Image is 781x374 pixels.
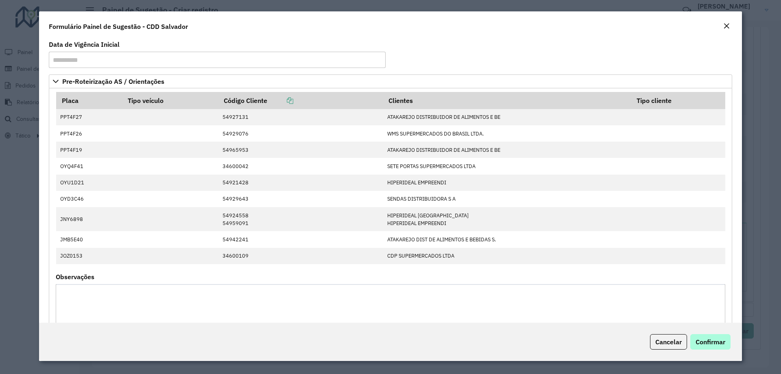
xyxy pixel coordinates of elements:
[56,175,122,191] td: OYU1D21
[383,158,631,174] td: SETE PORTAS SUPERMERCADOS LTDA
[218,248,383,264] td: 34600109
[631,92,725,109] th: Tipo cliente
[655,338,682,346] span: Cancelar
[56,272,94,282] label: Observações
[56,158,122,174] td: OYQ4F41
[56,109,122,125] td: PPT4F27
[696,338,725,346] span: Confirmar
[218,191,383,207] td: 54929643
[383,109,631,125] td: ATAKAREJO DISTRIBUIDOR DE ALIMENTOS E BE
[218,125,383,142] td: 54929076
[62,78,164,85] span: Pre-Roteirização AS / Orientações
[56,191,122,207] td: OYD3C46
[721,21,732,32] button: Close
[723,23,730,29] em: Fechar
[690,334,731,350] button: Confirmar
[56,92,122,109] th: Placa
[383,248,631,264] td: CDP SUPERMERCADOS LTDA
[650,334,687,350] button: Cancelar
[122,92,218,109] th: Tipo veículo
[56,207,122,231] td: JNY6898
[49,88,732,363] div: Pre-Roteirização AS / Orientações
[218,231,383,247] td: 54942241
[383,191,631,207] td: SENDAS DISTRIBUIDORA S A
[383,175,631,191] td: HIPERIDEAL EMPREENDI
[383,142,631,158] td: ATAKAREJO DISTRIBUIDOR DE ALIMENTOS E BE
[218,175,383,191] td: 54921428
[218,142,383,158] td: 54965953
[56,231,122,247] td: JMB5E40
[49,22,188,31] h4: Formulário Painel de Sugestão - CDD Salvador
[383,207,631,231] td: HIPERIDEAL [GEOGRAPHIC_DATA] HIPERIDEAL EMPREENDI
[218,207,383,231] td: 54924558 54959091
[383,125,631,142] td: WMS SUPERMERCADOS DO BRASIL LTDA.
[49,39,120,49] label: Data de Vigência Inicial
[56,248,122,264] td: JOZ0153
[383,92,631,109] th: Clientes
[56,142,122,158] td: PPT4F19
[267,96,293,105] a: Copiar
[56,125,122,142] td: PPT4F26
[218,158,383,174] td: 34600042
[49,74,732,88] a: Pre-Roteirização AS / Orientações
[383,231,631,247] td: ATAKAREJO DIST DE ALIMENTOS E BEBIDAS S.
[218,109,383,125] td: 54927131
[218,92,383,109] th: Código Cliente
